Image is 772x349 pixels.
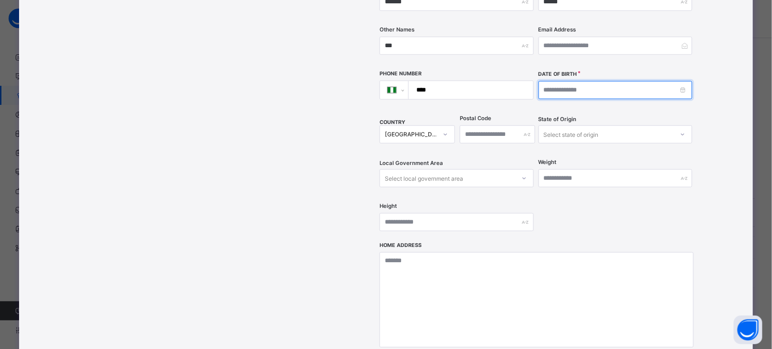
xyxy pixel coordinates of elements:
button: Open asap [734,316,762,344]
label: Postal Code [460,115,491,122]
label: Height [380,203,397,209]
div: Select local government area [385,169,463,187]
label: Weight [539,159,557,165]
label: Date of Birth [539,71,577,77]
label: Other Names [380,26,414,33]
span: COUNTRY [380,119,405,125]
span: Local Government Area [380,160,443,166]
span: State of Origin [539,116,577,123]
div: [GEOGRAPHIC_DATA] [385,131,437,138]
label: Email Address [539,26,576,33]
div: Select state of origin [544,125,599,144]
label: Phone Number [380,71,422,77]
label: Home Address [380,242,422,248]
